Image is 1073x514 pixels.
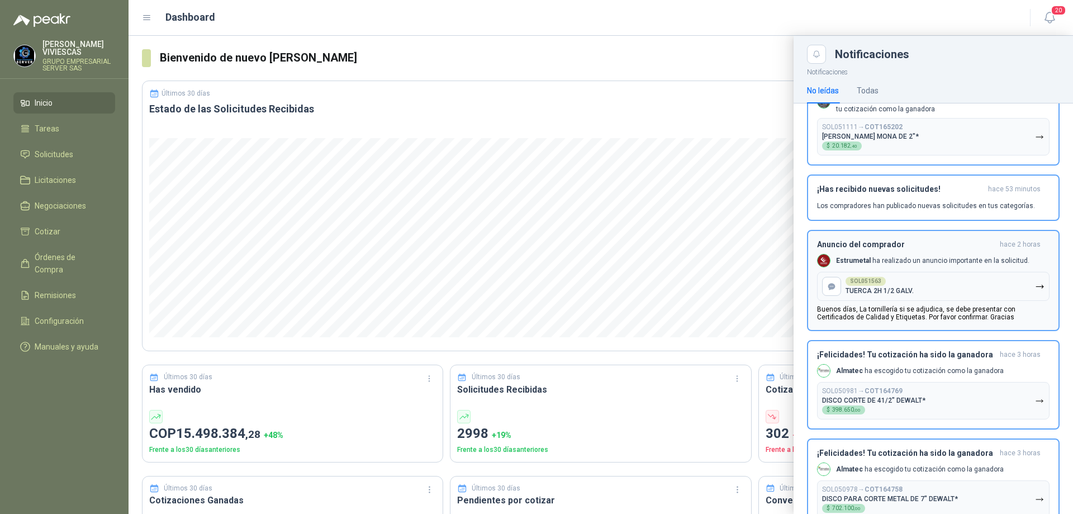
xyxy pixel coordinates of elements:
[1000,350,1041,360] span: hace 3 horas
[817,118,1050,155] button: SOL051111→COT165202[PERSON_NAME] MONA DE 2"*$20.182,40
[822,397,925,404] p: DISCO CORTE DE 41/2" DEWALT*
[13,336,115,357] a: Manuales y ayuda
[42,58,115,72] p: GRUPO EMPRESARIAL SERVER SAS
[13,247,115,280] a: Órdenes de Compra
[35,174,76,186] span: Licitaciones
[35,225,60,238] span: Cotizar
[857,84,879,97] div: Todas
[836,96,1003,103] b: Oleaginosas [GEOGRAPHIC_DATA][PERSON_NAME]
[13,221,115,242] a: Cotizar
[1000,240,1041,249] span: hace 2 horas
[817,350,995,360] h3: ¡Felicidades! Tu cotización ha sido la ganadora
[822,123,903,131] p: SOL051111 →
[14,45,35,67] img: Company Logo
[836,366,1004,376] p: ha escogido tu cotización como la ganadora
[794,64,1073,78] p: Notificaciones
[13,92,115,114] a: Inicio
[822,495,958,503] p: DISCO PARA CORTE METAL DE 7" DEWALT*
[851,144,857,149] span: ,40
[822,142,862,150] div: $
[865,485,903,493] b: COT164758
[818,463,830,475] img: Company Logo
[988,185,1041,194] span: hace 53 minutos
[807,340,1060,430] button: ¡Felicidades! Tu cotización ha sido la ganadorahace 3 horas Company LogoAlmatec ha escogido tu co...
[13,310,115,332] a: Configuración
[817,449,995,458] h3: ¡Felicidades! Tu cotización ha sido la ganadora
[35,148,73,161] span: Solicitudes
[807,230,1060,331] button: Anuncio del compradorhace 2 horas Company LogoEstrumetal ha realizado un anuncio importante en la...
[42,40,115,56] p: [PERSON_NAME] VIVIESCAS
[836,465,1004,474] p: ha escogido tu cotización como la ganadora
[854,506,861,511] span: ,00
[817,272,1050,301] button: SOL051563TUERCA 2H 1/2 GALV.
[832,407,861,413] span: 398.650
[13,118,115,139] a: Tareas
[817,201,1035,211] p: Los compradores han publicado nuevas solicitudes en tus categorías.
[836,257,871,265] b: Estrumetal
[35,341,98,353] span: Manuales y ayuda
[832,143,857,149] span: 20.182
[807,63,1060,166] button: ¡Felicidades! Tu cotización ha sido la ganadorahace 15 minutos Company LogoOleaginosas [GEOGRAPHI...
[822,485,903,494] p: SOL050978 →
[846,277,886,286] div: SOL051563
[807,45,826,64] button: Close
[822,387,903,395] p: SOL050981 →
[817,382,1050,419] button: SOL050981→COT164769DISCO CORTE DE 41/2" DEWALT*$398.650,00
[1051,5,1066,16] span: 20
[13,13,70,27] img: Logo peakr
[807,175,1060,221] button: ¡Has recibido nuevas solicitudes!hace 53 minutos Los compradores han publicado nuevas solicitudes...
[13,169,115,191] a: Licitaciones
[817,185,984,194] h3: ¡Has recibido nuevas solicitudes!
[854,408,861,413] span: ,00
[35,289,76,301] span: Remisiones
[817,240,995,249] h3: Anuncio del comprador
[13,144,115,165] a: Solicitudes
[165,10,215,25] h1: Dashboard
[836,95,1050,114] p: ha escogido tu cotización como la ganadora
[836,465,863,473] b: Almatec
[818,365,830,377] img: Company Logo
[817,305,1050,321] p: Buenos días, La tornillería si se adjudica, se debe presentar con Certificados de Calidad y Etiqu...
[35,97,53,109] span: Inicio
[35,200,86,212] span: Negociaciones
[35,122,59,135] span: Tareas
[836,367,863,375] b: Almatec
[865,123,903,131] b: COT165202
[865,387,903,395] b: COT164769
[13,285,115,306] a: Remisiones
[818,254,830,267] img: Company Logo
[822,504,865,513] div: $
[35,251,105,276] span: Órdenes de Compra
[822,405,865,414] div: $
[1000,449,1041,458] span: hace 3 horas
[846,287,914,295] p: TUERCA 2H 1/2 GALV.
[832,506,861,511] span: 702.100
[807,84,839,97] div: No leídas
[1039,8,1060,28] button: 20
[836,256,1029,266] p: ha realizado un anuncio importante en la solicitud.
[822,133,919,140] p: [PERSON_NAME] MONA DE 2"*
[35,315,84,327] span: Configuración
[835,49,1060,60] div: Notificaciones
[13,195,115,216] a: Negociaciones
